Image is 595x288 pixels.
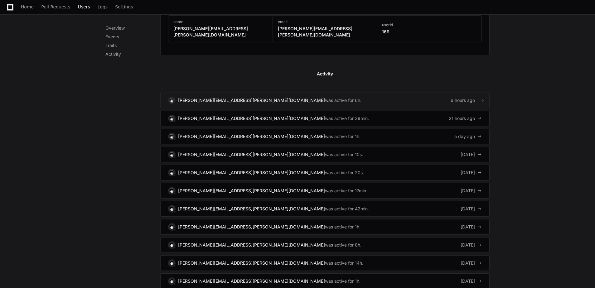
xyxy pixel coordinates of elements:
span: Home [21,5,34,9]
div: was active for 17min. [325,188,367,194]
div: [PERSON_NAME][EMAIL_ADDRESS][PERSON_NAME][DOMAIN_NAME] [178,278,325,284]
h3: userId [382,22,393,27]
a: [PERSON_NAME][EMAIL_ADDRESS][PERSON_NAME][DOMAIN_NAME]was active for 42min.[DATE] [160,201,490,217]
div: was active for 1h. [325,278,360,284]
div: was active for 42min. [325,206,369,212]
img: 5.svg [169,133,175,139]
div: 6 hours ago [451,97,482,103]
div: [DATE] [461,206,482,212]
p: Overview [105,25,160,31]
div: [PERSON_NAME][EMAIL_ADDRESS][PERSON_NAME][DOMAIN_NAME] [178,188,325,194]
img: 5.svg [169,115,175,121]
div: [DATE] [461,260,482,266]
h3: [PERSON_NAME][EMAIL_ADDRESS][PERSON_NAME][DOMAIN_NAME] [173,26,268,38]
p: Traits [105,42,160,49]
img: 5.svg [169,206,175,212]
div: [PERSON_NAME][EMAIL_ADDRESS][PERSON_NAME][DOMAIN_NAME] [178,151,325,158]
span: Settings [115,5,133,9]
div: was active for 14h. [325,260,363,266]
h3: name [173,19,268,24]
div: [PERSON_NAME][EMAIL_ADDRESS][PERSON_NAME][DOMAIN_NAME] [178,170,325,176]
img: 5.svg [169,151,175,157]
h3: email [278,19,372,24]
div: 21 hours ago [449,115,482,122]
img: 5.svg [169,242,175,248]
div: was active for 20s. [325,170,364,176]
img: 5.svg [169,97,175,103]
div: [DATE] [461,188,482,194]
span: Logs [98,5,108,9]
div: was active for 1h. [325,133,360,140]
div: [DATE] [461,242,482,248]
a: [PERSON_NAME][EMAIL_ADDRESS][PERSON_NAME][DOMAIN_NAME]was active for 1h.a day ago [160,129,490,144]
div: [DATE] [461,170,482,176]
span: Activity [313,70,337,78]
div: [PERSON_NAME][EMAIL_ADDRESS][PERSON_NAME][DOMAIN_NAME] [178,97,325,103]
div: [PERSON_NAME][EMAIL_ADDRESS][PERSON_NAME][DOMAIN_NAME] [178,224,325,230]
a: [PERSON_NAME][EMAIL_ADDRESS][PERSON_NAME][DOMAIN_NAME]was active for 14h.[DATE] [160,255,490,271]
div: [PERSON_NAME][EMAIL_ADDRESS][PERSON_NAME][DOMAIN_NAME] [178,115,325,122]
a: [PERSON_NAME][EMAIL_ADDRESS][PERSON_NAME][DOMAIN_NAME]was active for 20s.[DATE] [160,165,490,180]
div: was active for 39min. [325,115,369,122]
div: [PERSON_NAME][EMAIL_ADDRESS][PERSON_NAME][DOMAIN_NAME] [178,206,325,212]
img: 5.svg [169,188,175,194]
img: 5.svg [169,260,175,266]
a: [PERSON_NAME][EMAIL_ADDRESS][PERSON_NAME][DOMAIN_NAME]was active for 8h.[DATE] [160,237,490,253]
span: Users [78,5,90,9]
div: [PERSON_NAME][EMAIL_ADDRESS][PERSON_NAME][DOMAIN_NAME] [178,133,325,140]
span: Pull Requests [41,5,70,9]
div: was active for 1h. [325,224,360,230]
div: was active for 8h. [325,242,361,248]
a: [PERSON_NAME][EMAIL_ADDRESS][PERSON_NAME][DOMAIN_NAME]was active for 1h.[DATE] [160,219,490,235]
div: a day ago [454,133,482,140]
a: [PERSON_NAME][EMAIL_ADDRESS][PERSON_NAME][DOMAIN_NAME]was active for 6h.6 hours ago [160,93,490,108]
a: [PERSON_NAME][EMAIL_ADDRESS][PERSON_NAME][DOMAIN_NAME]was active for 10s.[DATE] [160,147,490,162]
div: [PERSON_NAME][EMAIL_ADDRESS][PERSON_NAME][DOMAIN_NAME] [178,260,325,266]
div: [PERSON_NAME][EMAIL_ADDRESS][PERSON_NAME][DOMAIN_NAME] [178,242,325,248]
div: [DATE] [461,151,482,158]
p: Events [105,34,160,40]
h3: 169 [382,29,393,35]
h3: [PERSON_NAME][EMAIL_ADDRESS][PERSON_NAME][DOMAIN_NAME] [278,26,372,38]
a: [PERSON_NAME][EMAIL_ADDRESS][PERSON_NAME][DOMAIN_NAME]was active for 17min.[DATE] [160,183,490,199]
div: [DATE] [461,224,482,230]
img: 5.svg [169,224,175,230]
div: was active for 6h. [325,97,361,103]
img: 5.svg [169,170,175,175]
div: was active for 10s. [325,151,363,158]
p: Activity [105,51,160,57]
img: 5.svg [169,278,175,284]
a: [PERSON_NAME][EMAIL_ADDRESS][PERSON_NAME][DOMAIN_NAME]was active for 39min.21 hours ago [160,111,490,126]
div: [DATE] [461,278,482,284]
